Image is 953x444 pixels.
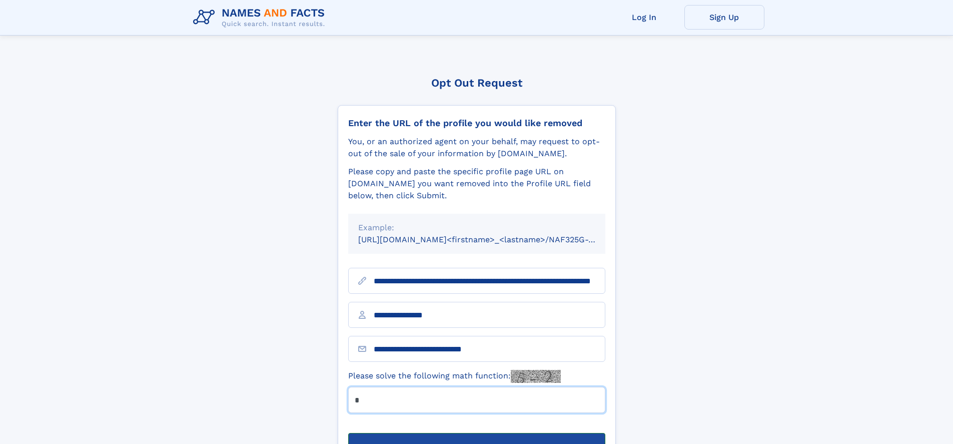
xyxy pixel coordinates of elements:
[348,166,605,202] div: Please copy and paste the specific profile page URL on [DOMAIN_NAME] you want removed into the Pr...
[684,5,764,30] a: Sign Up
[348,370,561,383] label: Please solve the following math function:
[358,222,595,234] div: Example:
[604,5,684,30] a: Log In
[338,77,616,89] div: Opt Out Request
[358,235,624,244] small: [URL][DOMAIN_NAME]<firstname>_<lastname>/NAF325G-xxxxxxxx
[348,136,605,160] div: You, or an authorized agent on your behalf, may request to opt-out of the sale of your informatio...
[348,118,605,129] div: Enter the URL of the profile you would like removed
[189,4,333,31] img: Logo Names and Facts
